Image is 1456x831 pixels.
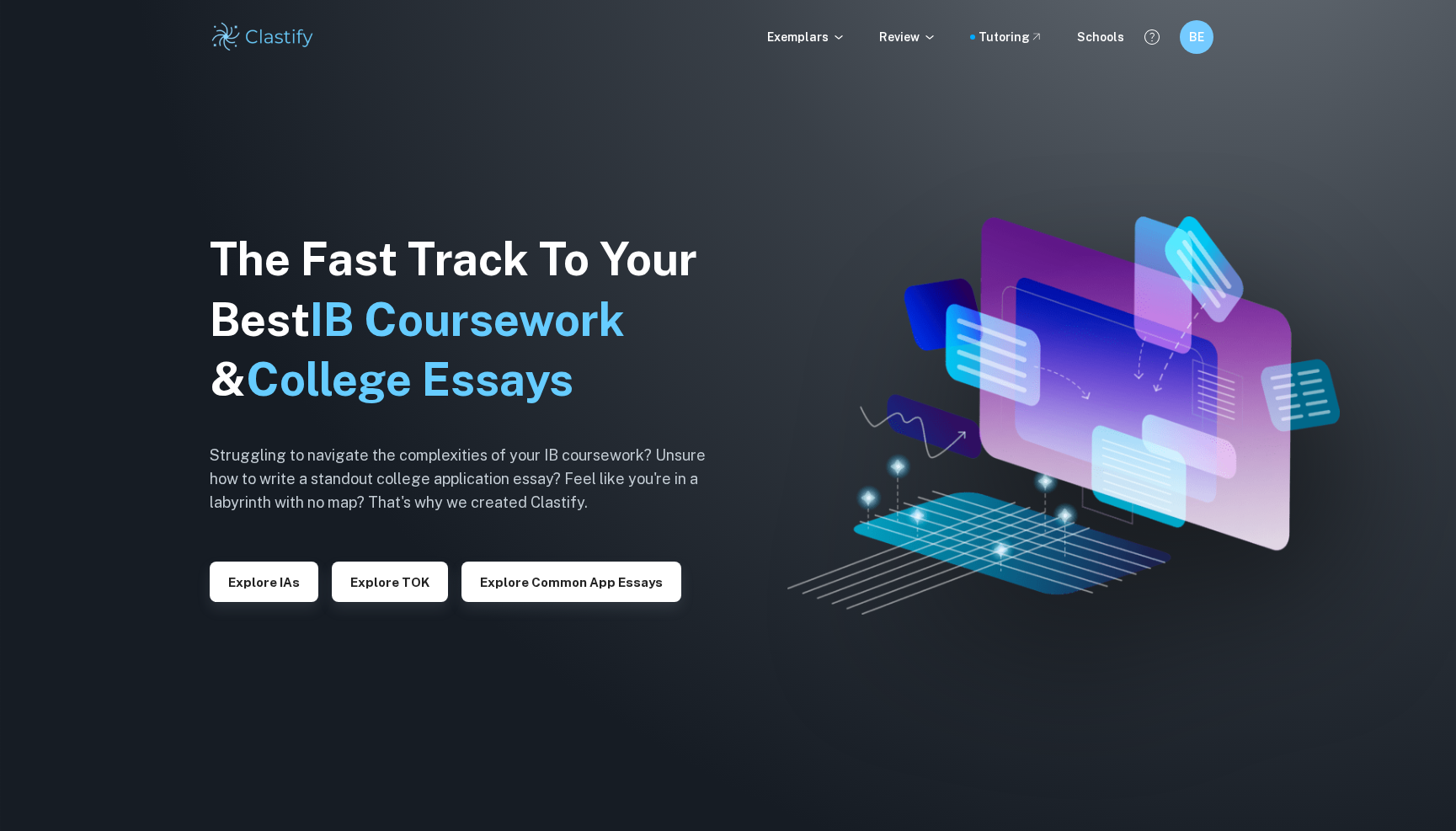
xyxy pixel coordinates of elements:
p: Exemplars [767,28,845,46]
p: Review [879,28,936,46]
a: Explore TOK [332,573,448,589]
span: IB Coursework [310,293,625,346]
a: Explore Common App essays [461,573,681,589]
h1: The Fast Track To Your Best & [210,229,732,411]
button: Explore Common App essays [461,562,681,602]
button: Explore IAs [210,562,318,602]
a: Explore IAs [210,573,318,589]
a: Tutoring [979,28,1043,46]
button: Explore TOK [332,562,448,602]
a: Schools [1077,28,1124,46]
img: Clastify hero [787,216,1339,615]
span: College Essays [246,353,573,406]
button: BE [1180,20,1213,54]
h6: Struggling to navigate the complexities of your IB coursework? Unsure how to write a standout col... [210,444,732,514]
button: Help and Feedback [1138,23,1166,51]
h6: BE [1187,28,1206,46]
img: Clastify logo [210,20,317,54]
